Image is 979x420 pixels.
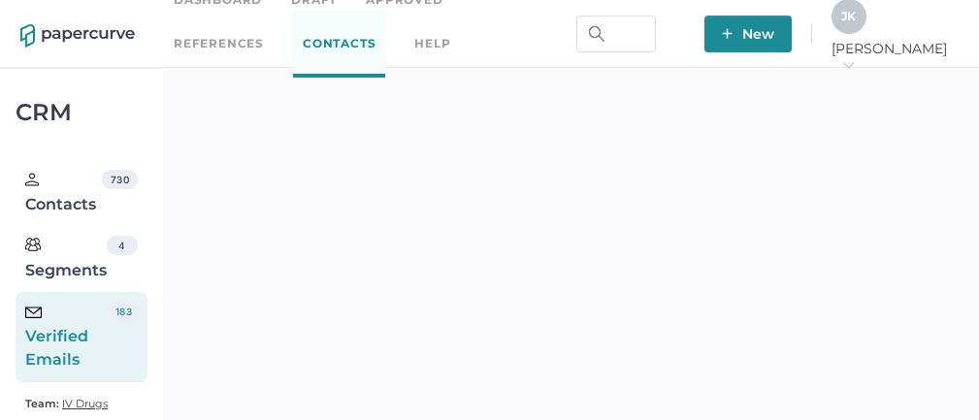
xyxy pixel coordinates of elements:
[20,24,135,48] img: papercurve-logo-colour.7244d18c.svg
[704,16,792,52] button: New
[722,28,733,39] img: plus-white.e19ec114.svg
[841,9,856,23] span: J K
[841,58,855,72] i: arrow_right
[25,237,41,252] img: segments.b9481e3d.svg
[25,173,39,186] img: person.20a629c4.svg
[25,170,102,216] div: Contacts
[25,392,108,415] a: Team: IV Drugs
[293,11,385,78] a: Contacts
[107,236,138,255] div: 4
[16,104,147,121] div: CRM
[174,33,264,54] a: References
[832,40,959,75] span: [PERSON_NAME]
[62,397,108,410] span: IV Drugs
[414,33,450,54] div: help
[576,16,656,52] input: Search Workspace
[25,307,42,318] img: email-icon-black.c777dcea.svg
[589,26,604,42] img: search.bf03fe8b.svg
[110,302,138,321] div: 183
[25,302,110,372] div: Verified Emails
[722,16,774,52] span: New
[25,236,107,282] div: Segments
[102,170,138,189] div: 730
